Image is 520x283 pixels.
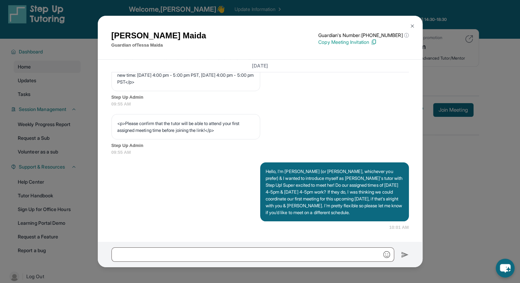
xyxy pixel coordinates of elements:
[383,251,390,258] img: Emoji
[389,224,409,231] span: 10:01 AM
[410,23,415,29] img: Close Icon
[117,120,254,134] p: <p>Please confirm that the tutor will be able to attend your first assigned meeting time before j...
[266,168,403,216] p: Hello, I'm [PERSON_NAME] (or [PERSON_NAME], whichever you prefer) & I wanted to introduce myself ...
[111,149,409,156] span: 09:55 AM
[496,259,515,278] button: chat-button
[111,62,409,69] h3: [DATE]
[318,39,409,46] p: Copy Meeting Invitation
[111,94,409,101] span: Step Up Admin
[111,42,206,49] p: Guardian of Tessa Maida
[404,32,409,39] span: ⓘ
[371,39,377,45] img: Copy Icon
[111,101,409,108] span: 09:55 AM
[111,29,206,42] h1: [PERSON_NAME] Maida
[401,251,409,259] img: Send icon
[111,142,409,149] span: Step Up Admin
[318,32,409,39] p: Guardian's Number: [PHONE_NUMBER]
